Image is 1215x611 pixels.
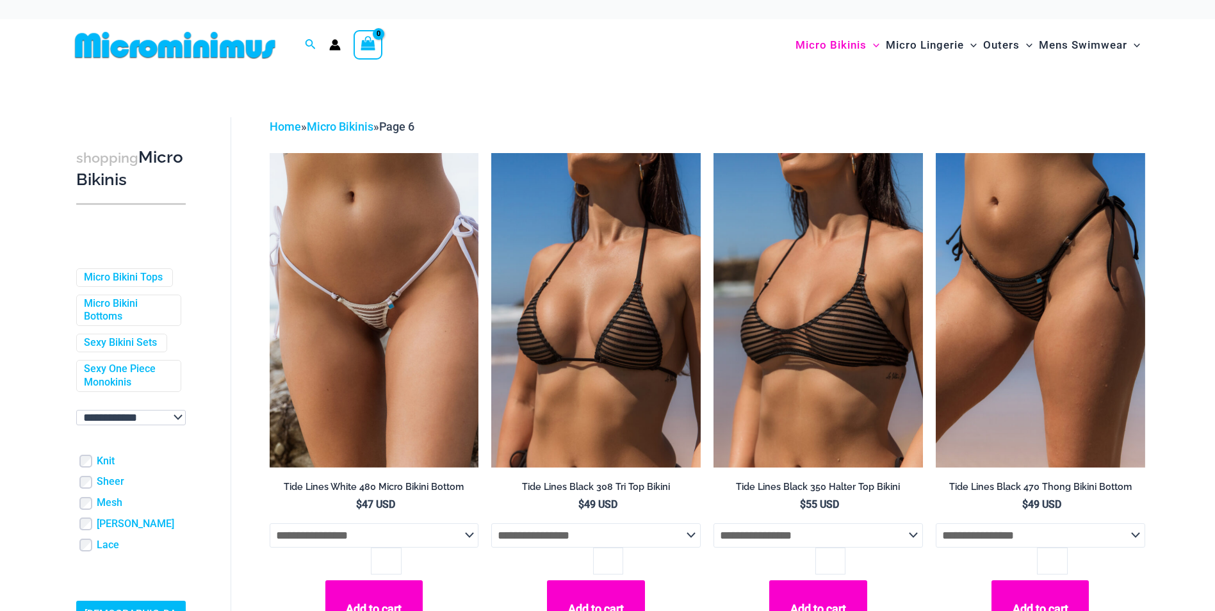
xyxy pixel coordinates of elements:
[270,481,479,493] h2: Tide Lines White 480 Micro Bikini Bottom
[97,539,119,552] a: Lace
[76,147,186,191] h3: Micro Bikinis
[491,481,701,498] a: Tide Lines Black 308 Tri Top Bikini
[70,31,281,60] img: MM SHOP LOGO FLAT
[983,29,1020,61] span: Outers
[97,455,115,468] a: Knit
[491,153,701,467] img: Tide Lines Black 308 Tri Top 01
[593,548,623,574] input: Product quantity
[270,120,301,133] a: Home
[97,475,124,489] a: Sheer
[936,153,1145,467] img: Tide Lines Black 470 Thong 01
[76,150,138,166] span: shopping
[936,481,1145,498] a: Tide Lines Black 470 Thong Bikini Bottom
[795,29,867,61] span: Micro Bikinis
[1039,29,1127,61] span: Mens Swimwear
[578,498,584,510] span: $
[84,271,163,284] a: Micro Bikini Tops
[936,481,1145,493] h2: Tide Lines Black 470 Thong Bikini Bottom
[1127,29,1140,61] span: Menu Toggle
[886,29,964,61] span: Micro Lingerie
[84,363,171,389] a: Sexy One Piece Monokinis
[714,481,923,493] h2: Tide Lines Black 350 Halter Top Bikini
[1022,498,1028,510] span: $
[76,410,186,425] select: wpc-taxonomy-pa_color-745982
[1022,498,1061,510] bdi: 49 USD
[1036,26,1143,65] a: Mens SwimwearMenu ToggleMenu Toggle
[379,120,414,133] span: Page 6
[1020,29,1032,61] span: Menu Toggle
[800,498,839,510] bdi: 55 USD
[270,153,479,467] img: Tide Lines White 480 Micro 01
[714,153,923,467] a: Tide Lines Black 350 Halter Top 01Tide Lines Black 350 Halter Top 480 Micro 01Tide Lines Black 35...
[790,24,1146,67] nav: Site Navigation
[305,37,316,53] a: Search icon link
[354,30,383,60] a: View Shopping Cart, empty
[714,481,923,498] a: Tide Lines Black 350 Halter Top Bikini
[491,153,701,467] a: Tide Lines Black 308 Tri Top 01Tide Lines Black 308 Tri Top 470 Thong 03Tide Lines Black 308 Tri ...
[97,517,174,531] a: [PERSON_NAME]
[270,481,479,498] a: Tide Lines White 480 Micro Bikini Bottom
[867,29,879,61] span: Menu Toggle
[1037,548,1067,574] input: Product quantity
[800,498,806,510] span: $
[936,153,1145,467] a: Tide Lines Black 470 Thong 01Tide Lines Black 470 Thong 02Tide Lines Black 470 Thong 02
[97,496,122,510] a: Mesh
[792,26,883,65] a: Micro BikinisMenu ToggleMenu Toggle
[270,120,414,133] span: » »
[578,498,617,510] bdi: 49 USD
[964,29,977,61] span: Menu Toggle
[356,498,362,510] span: $
[270,153,479,467] a: Tide Lines White 480 Micro 01Tide Lines White 480 Micro 02Tide Lines White 480 Micro 02
[329,39,341,51] a: Account icon link
[356,498,395,510] bdi: 47 USD
[883,26,980,65] a: Micro LingerieMenu ToggleMenu Toggle
[815,548,845,574] input: Product quantity
[84,336,157,350] a: Sexy Bikini Sets
[371,548,401,574] input: Product quantity
[84,297,171,324] a: Micro Bikini Bottoms
[714,153,923,467] img: Tide Lines Black 350 Halter Top 01
[980,26,1036,65] a: OutersMenu ToggleMenu Toggle
[307,120,373,133] a: Micro Bikinis
[491,481,701,493] h2: Tide Lines Black 308 Tri Top Bikini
